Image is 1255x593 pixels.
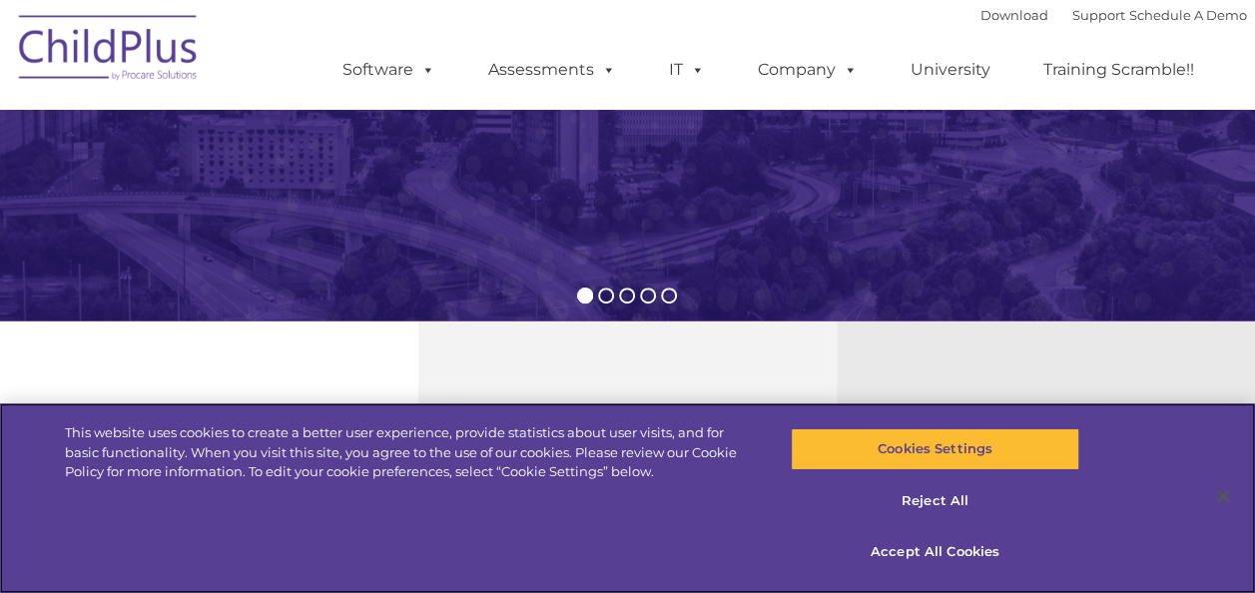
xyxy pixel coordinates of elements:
[791,531,1079,573] button: Accept All Cookies
[738,50,878,90] a: Company
[1023,50,1214,90] a: Training Scramble!!
[65,423,753,482] div: This website uses cookies to create a better user experience, provide statistics about user visit...
[468,50,636,90] a: Assessments
[278,132,338,147] span: Last name
[278,214,362,229] span: Phone number
[649,50,725,90] a: IT
[791,480,1079,522] button: Reject All
[1129,7,1247,23] a: Schedule A Demo
[891,50,1010,90] a: University
[980,7,1048,23] a: Download
[980,7,1247,23] font: |
[1201,474,1245,518] button: Close
[1072,7,1125,23] a: Support
[9,1,209,101] img: ChildPlus by Procare Solutions
[322,50,455,90] a: Software
[791,428,1079,470] button: Cookies Settings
